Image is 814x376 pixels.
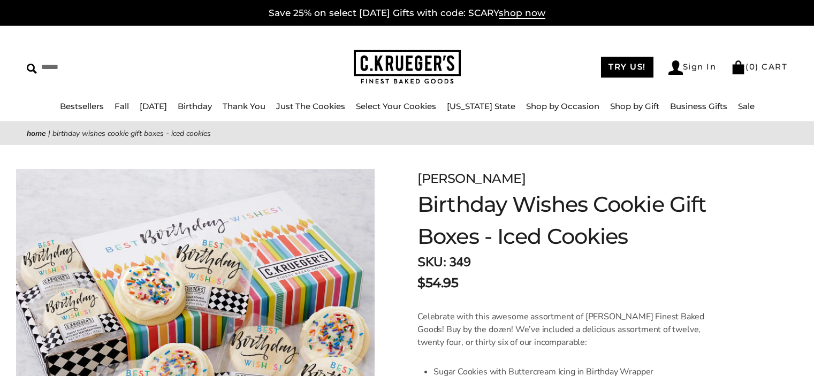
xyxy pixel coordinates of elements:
[601,57,653,78] a: TRY US!
[417,254,446,271] strong: SKU:
[668,60,683,75] img: Account
[417,169,759,188] div: [PERSON_NAME]
[276,101,345,111] a: Just The Cookies
[499,7,545,19] span: shop now
[738,101,755,111] a: Sale
[417,273,458,293] span: $54.95
[60,101,104,111] a: Bestsellers
[356,101,436,111] a: Select Your Cookies
[27,128,46,139] a: Home
[223,101,265,111] a: Thank You
[27,127,787,140] nav: breadcrumbs
[27,59,207,75] input: Search
[27,64,37,74] img: Search
[115,101,129,111] a: Fall
[731,60,745,74] img: Bag
[417,188,759,252] h1: Birthday Wishes Cookie Gift Boxes - Iced Cookies
[526,101,599,111] a: Shop by Occasion
[447,101,515,111] a: [US_STATE] State
[610,101,659,111] a: Shop by Gift
[670,101,727,111] a: Business Gifts
[52,128,211,139] span: Birthday Wishes Cookie Gift Boxes - Iced Cookies
[668,60,717,75] a: Sign In
[178,101,212,111] a: Birthday
[354,50,461,85] img: C.KRUEGER'S
[48,128,50,139] span: |
[140,101,167,111] a: [DATE]
[449,254,471,271] span: 349
[269,7,545,19] a: Save 25% on select [DATE] Gifts with code: SCARYshop now
[417,310,710,349] p: Celebrate with this awesome assortment of [PERSON_NAME] Finest Baked Goods! Buy by the dozen! We’...
[749,62,756,72] span: 0
[731,62,787,72] a: (0) CART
